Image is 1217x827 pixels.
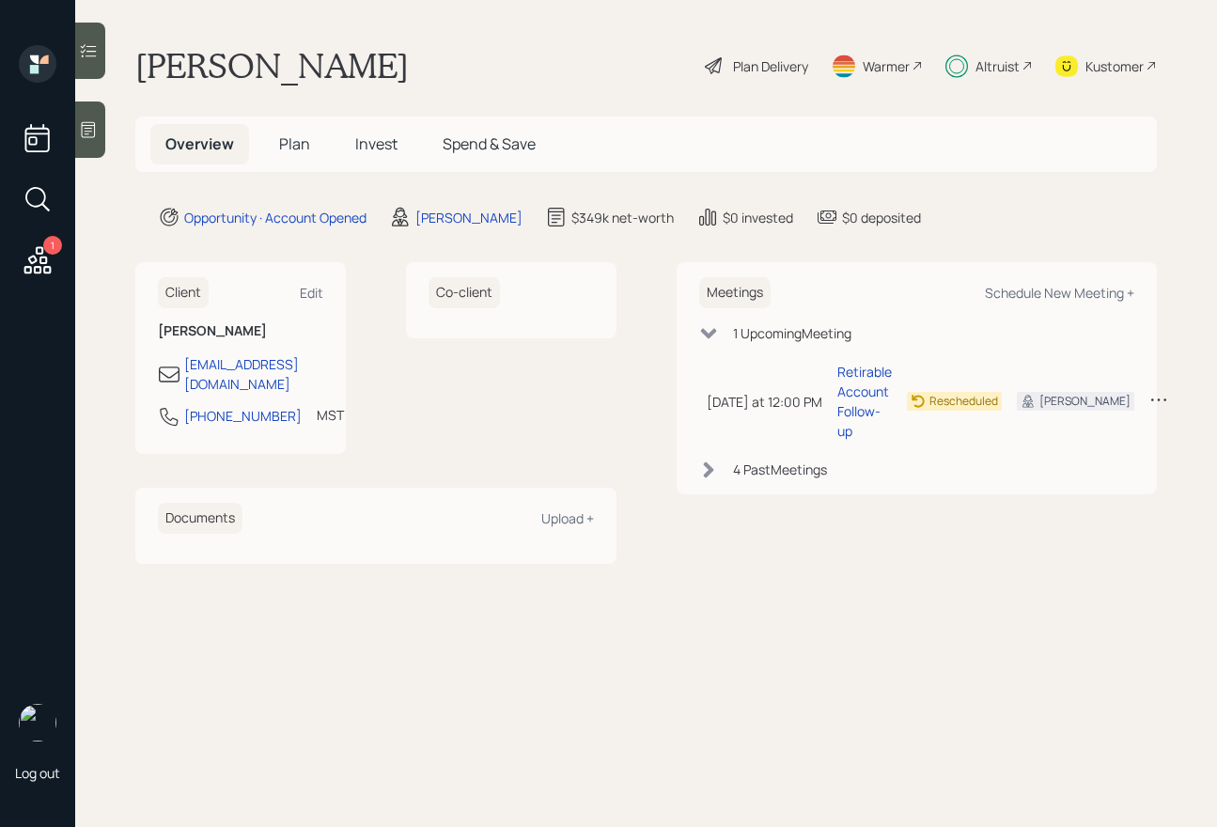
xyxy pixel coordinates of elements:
[571,208,674,227] div: $349k net-worth
[929,393,998,410] div: Rescheduled
[733,460,827,479] div: 4 Past Meeting s
[837,362,892,441] div: Retirable Account Follow-up
[863,56,910,76] div: Warmer
[158,277,209,308] h6: Client
[165,133,234,154] span: Overview
[733,56,808,76] div: Plan Delivery
[443,133,536,154] span: Spend & Save
[184,208,367,227] div: Opportunity · Account Opened
[541,509,594,527] div: Upload +
[699,277,771,308] h6: Meetings
[300,284,323,302] div: Edit
[355,133,398,154] span: Invest
[135,45,409,86] h1: [PERSON_NAME]
[985,284,1134,302] div: Schedule New Meeting +
[317,405,344,425] div: MST
[429,277,500,308] h6: Co-client
[19,704,56,741] img: hunter_neumayer.jpg
[158,503,242,534] h6: Documents
[43,236,62,255] div: 1
[1085,56,1144,76] div: Kustomer
[975,56,1020,76] div: Altruist
[279,133,310,154] span: Plan
[158,323,323,339] h6: [PERSON_NAME]
[184,406,302,426] div: [PHONE_NUMBER]
[707,392,822,412] div: [DATE] at 12:00 PM
[15,764,60,782] div: Log out
[1039,393,1131,410] div: [PERSON_NAME]
[733,323,851,343] div: 1 Upcoming Meeting
[842,208,921,227] div: $0 deposited
[415,208,523,227] div: [PERSON_NAME]
[184,354,323,394] div: [EMAIL_ADDRESS][DOMAIN_NAME]
[723,208,793,227] div: $0 invested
